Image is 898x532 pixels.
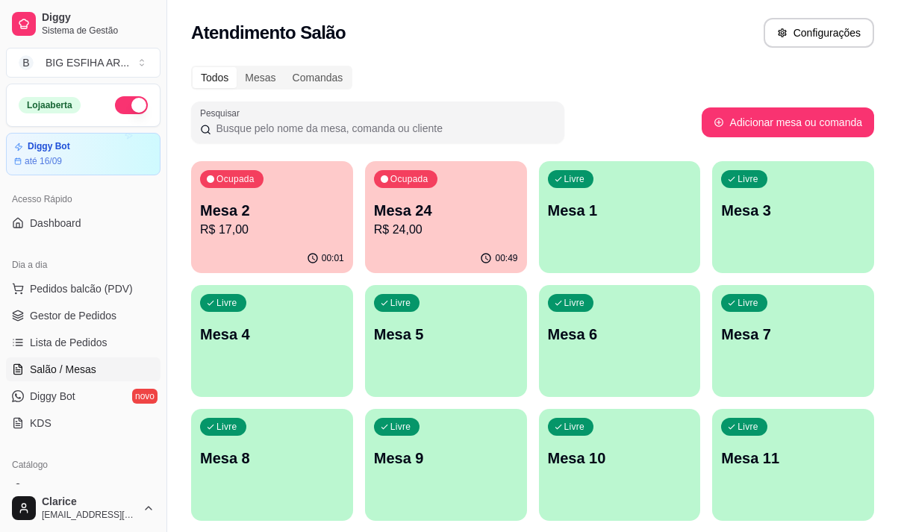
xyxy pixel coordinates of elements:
[374,324,518,345] p: Mesa 5
[721,200,865,221] p: Mesa 3
[25,155,62,167] article: até 16/09
[6,6,160,42] a: DiggySistema de Gestão
[28,141,70,152] article: Diggy Bot
[365,285,527,397] button: LivreMesa 5
[548,324,692,345] p: Mesa 6
[6,277,160,301] button: Pedidos balcão (PDV)
[365,409,527,521] button: LivreMesa 9
[6,211,160,235] a: Dashboard
[6,357,160,381] a: Salão / Mesas
[200,200,344,221] p: Mesa 2
[738,421,758,433] p: Livre
[374,200,518,221] p: Mesa 24
[374,221,518,239] p: R$ 24,00
[42,11,155,25] span: Diggy
[6,411,160,435] a: KDS
[19,97,81,113] div: Loja aberta
[19,55,34,70] span: B
[200,221,344,239] p: R$ 17,00
[191,21,346,45] h2: Atendimento Salão
[284,67,352,88] div: Comandas
[42,25,155,37] span: Sistema de Gestão
[30,281,133,296] span: Pedidos balcão (PDV)
[721,448,865,469] p: Mesa 11
[42,495,137,509] span: Clarice
[712,285,874,397] button: LivreMesa 7
[6,187,160,211] div: Acesso Rápido
[365,161,527,273] button: OcupadaMesa 24R$ 24,0000:49
[721,324,865,345] p: Mesa 7
[539,161,701,273] button: LivreMesa 1
[702,107,874,137] button: Adicionar mesa ou comanda
[764,18,874,48] button: Configurações
[738,173,758,185] p: Livre
[322,252,344,264] p: 00:01
[46,55,129,70] div: BIG ESFIHA AR ...
[564,297,585,309] p: Livre
[712,409,874,521] button: LivreMesa 11
[6,453,160,477] div: Catálogo
[6,253,160,277] div: Dia a dia
[374,448,518,469] p: Mesa 9
[30,308,116,323] span: Gestor de Pedidos
[30,335,107,350] span: Lista de Pedidos
[30,389,75,404] span: Diggy Bot
[738,297,758,309] p: Livre
[216,173,255,185] p: Ocupada
[30,481,72,496] span: Produtos
[6,477,160,501] a: Produtos
[6,384,160,408] a: Diggy Botnovo
[191,285,353,397] button: LivreMesa 4
[200,448,344,469] p: Mesa 8
[390,297,411,309] p: Livre
[548,448,692,469] p: Mesa 10
[390,173,428,185] p: Ocupada
[200,324,344,345] p: Mesa 4
[564,421,585,433] p: Livre
[6,133,160,175] a: Diggy Botaté 16/09
[564,173,585,185] p: Livre
[237,67,284,88] div: Mesas
[200,107,245,119] label: Pesquisar
[211,121,555,136] input: Pesquisar
[539,409,701,521] button: LivreMesa 10
[6,304,160,328] a: Gestor de Pedidos
[390,421,411,433] p: Livre
[30,216,81,231] span: Dashboard
[6,490,160,526] button: Clarice[EMAIL_ADDRESS][DOMAIN_NAME]
[193,67,237,88] div: Todos
[548,200,692,221] p: Mesa 1
[42,509,137,521] span: [EMAIL_ADDRESS][DOMAIN_NAME]
[216,421,237,433] p: Livre
[30,362,96,377] span: Salão / Mesas
[6,331,160,354] a: Lista de Pedidos
[216,297,237,309] p: Livre
[539,285,701,397] button: LivreMesa 6
[191,409,353,521] button: LivreMesa 8
[495,252,517,264] p: 00:49
[6,48,160,78] button: Select a team
[712,161,874,273] button: LivreMesa 3
[191,161,353,273] button: OcupadaMesa 2R$ 17,0000:01
[30,416,52,431] span: KDS
[115,96,148,114] button: Alterar Status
